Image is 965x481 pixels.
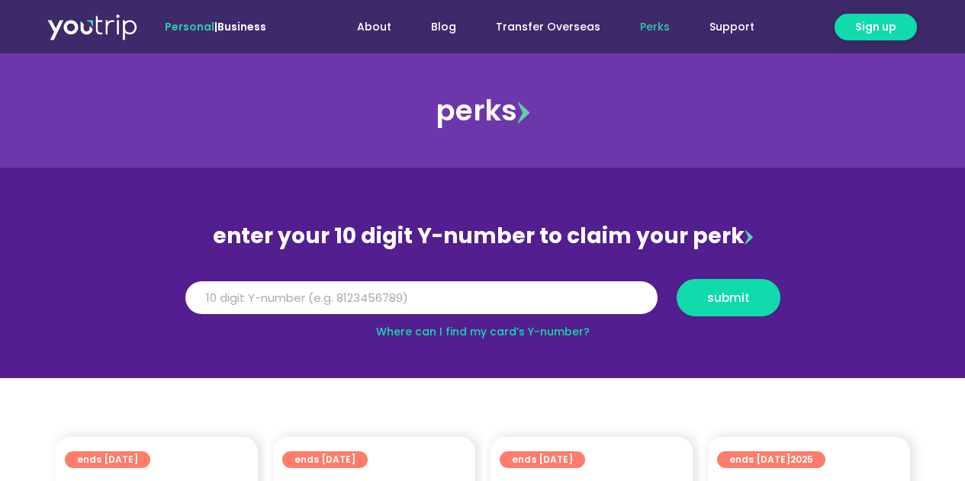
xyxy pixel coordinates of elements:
[307,13,774,41] nav: Menu
[855,19,896,35] span: Sign up
[620,13,690,41] a: Perks
[65,451,150,468] a: ends [DATE]
[476,13,620,41] a: Transfer Overseas
[729,451,813,468] span: ends [DATE]
[178,216,788,256] div: enter your 10 digit Y-number to claim your perk
[677,279,780,316] button: submit
[411,13,476,41] a: Blog
[835,14,917,40] a: Sign up
[77,451,138,468] span: ends [DATE]
[337,13,411,41] a: About
[717,451,825,468] a: ends [DATE]2025
[294,451,355,468] span: ends [DATE]
[512,451,573,468] span: ends [DATE]
[185,279,780,328] form: Y Number
[500,451,585,468] a: ends [DATE]
[790,453,813,466] span: 2025
[376,324,590,339] a: Where can I find my card’s Y-number?
[690,13,774,41] a: Support
[165,19,214,34] span: Personal
[165,19,266,34] span: |
[707,292,750,303] span: submit
[185,281,658,315] input: 10 digit Y-number (e.g. 8123456789)
[217,19,266,34] a: Business
[282,451,368,468] a: ends [DATE]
